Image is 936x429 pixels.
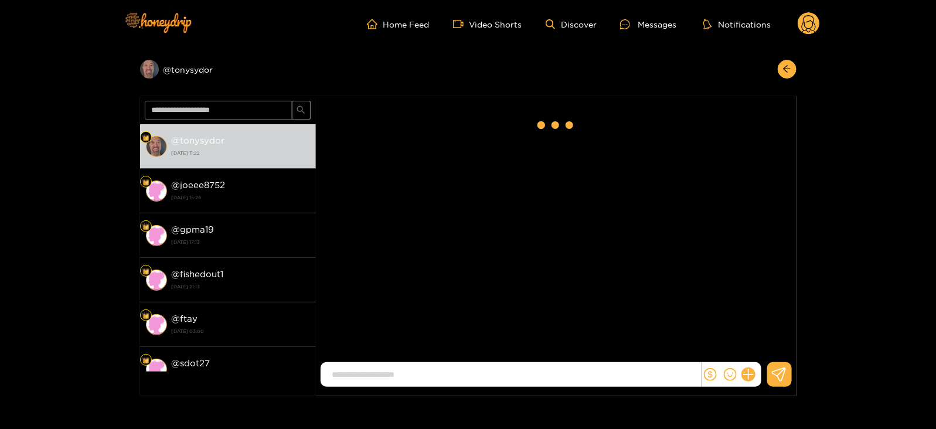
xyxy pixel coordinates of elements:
[146,136,167,157] img: conversation
[367,19,383,29] span: home
[172,269,224,279] strong: @ fishedout1
[172,180,226,190] strong: @ joeee8752
[172,135,225,145] strong: @ tonysydor
[724,368,737,381] span: smile
[702,366,719,383] button: dollar
[172,314,198,324] strong: @ ftay
[172,370,310,381] strong: [DATE] 09:30
[142,179,149,186] img: Fan Level
[146,359,167,380] img: conversation
[172,192,310,203] strong: [DATE] 15:28
[172,326,310,336] strong: [DATE] 03:00
[778,60,797,79] button: arrow-left
[142,357,149,364] img: Fan Level
[146,225,167,246] img: conversation
[142,268,149,275] img: Fan Level
[172,237,310,247] strong: [DATE] 17:13
[146,181,167,202] img: conversation
[620,18,676,31] div: Messages
[172,358,210,368] strong: @ sdot27
[453,19,469,29] span: video-camera
[704,368,717,381] span: dollar
[453,19,522,29] a: Video Shorts
[700,18,774,30] button: Notifications
[140,60,316,79] div: @tonysydor
[146,314,167,335] img: conversation
[297,105,305,115] span: search
[367,19,430,29] a: Home Feed
[142,134,149,141] img: Fan Level
[546,19,597,29] a: Discover
[782,64,791,74] span: arrow-left
[172,148,310,158] strong: [DATE] 11:22
[142,223,149,230] img: Fan Level
[142,312,149,319] img: Fan Level
[146,270,167,291] img: conversation
[292,101,311,120] button: search
[172,281,310,292] strong: [DATE] 21:13
[172,224,215,234] strong: @ gpma19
